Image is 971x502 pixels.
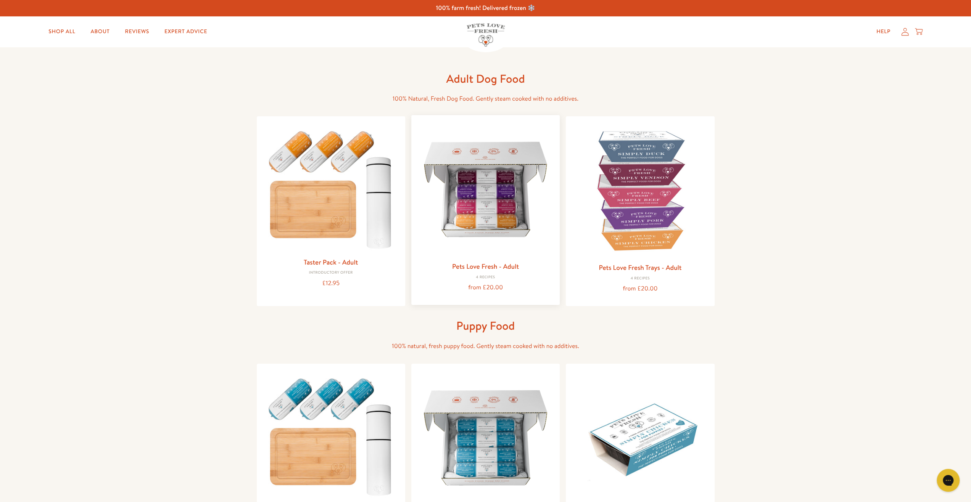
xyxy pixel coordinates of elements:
[393,95,578,103] span: 100% Natural, Fresh Dog Food. Gently steam cooked with no additives.
[572,122,708,258] img: Pets Love Fresh Trays - Adult
[263,122,399,253] img: Taster Pack - Adult
[263,370,399,500] img: Taster Pack - Puppy
[467,23,505,47] img: Pets Love Fresh
[572,284,708,294] div: from £20.00
[572,276,708,281] div: 4 Recipes
[599,263,681,272] a: Pets Love Fresh Trays - Adult
[417,275,554,280] div: 4 Recipes
[933,466,963,494] iframe: Gorgias live chat messenger
[42,24,81,39] a: Shop All
[364,318,608,333] h1: Puppy Food
[417,282,554,293] div: from £20.00
[84,24,116,39] a: About
[304,257,358,267] a: Taster Pack - Adult
[263,278,399,289] div: £12.95
[392,342,579,350] span: 100% natural, fresh puppy food. Gently steam cooked with no additives.
[119,24,155,39] a: Reviews
[263,271,399,275] div: Introductory Offer
[158,24,213,39] a: Expert Advice
[870,24,897,39] a: Help
[417,121,554,257] img: Pets Love Fresh - Adult
[452,261,519,271] a: Pets Love Fresh - Adult
[364,71,608,86] h1: Adult Dog Food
